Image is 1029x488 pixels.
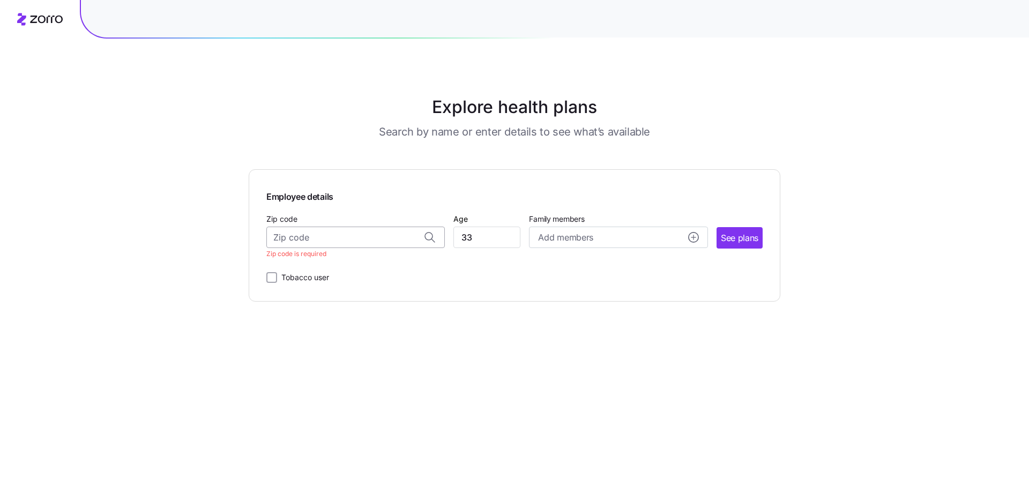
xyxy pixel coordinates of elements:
[453,213,468,225] label: Age
[453,227,520,248] input: Age
[688,232,699,243] svg: add icon
[266,227,445,248] input: Zip code
[266,187,333,204] span: Employee details
[277,271,329,284] label: Tobacco user
[275,94,754,120] h1: Explore health plans
[529,214,707,224] span: Family members
[538,231,593,244] span: Add members
[266,213,297,225] label: Zip code
[529,227,707,248] button: Add membersadd icon
[266,250,445,258] p: Zip code is required
[379,124,650,139] h3: Search by name or enter details to see what’s available
[721,231,758,245] span: See plans
[717,227,763,249] button: See plans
